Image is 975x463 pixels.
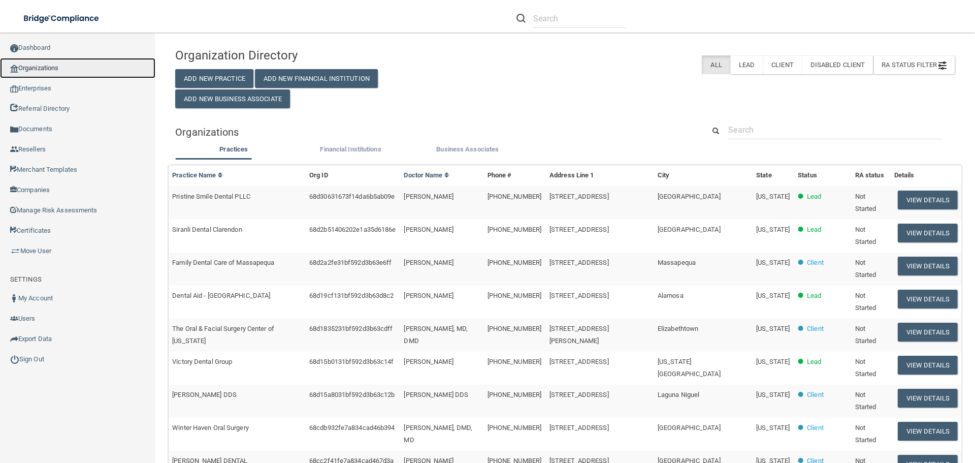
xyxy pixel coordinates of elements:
[756,424,790,431] span: [US_STATE]
[756,391,790,398] span: [US_STATE]
[10,145,18,153] img: ic_reseller.de258add.png
[404,292,453,299] span: [PERSON_NAME]
[549,226,609,233] span: [STREET_ADDRESS]
[938,61,947,70] img: icon-filter@2x.21656d0b.png
[172,325,274,345] span: The Oral & Facial Surgery Center of [US_STATE]
[658,358,721,378] span: [US_STATE][GEOGRAPHIC_DATA]
[549,391,609,398] span: [STREET_ADDRESS]
[545,165,654,186] th: Address Line 1
[730,55,763,74] label: Lead
[898,224,958,242] button: View Details
[702,55,730,74] label: All
[658,325,698,332] span: Elizabethtown
[10,44,18,52] img: ic_dashboard_dark.d01f4a41.png
[855,424,876,444] span: Not Started
[175,89,290,108] button: Add New Business Associate
[855,292,876,312] span: Not Started
[807,422,824,434] p: Client
[309,292,394,299] span: 68d19cf131bf592d3b63d8c2
[756,358,790,365] span: [US_STATE]
[404,171,449,179] a: Doctor Name
[10,246,20,256] img: briefcase.64adab9b.png
[549,292,609,299] span: [STREET_ADDRESS]
[794,165,851,186] th: Status
[898,323,958,342] button: View Details
[172,226,242,233] span: Siranli Dental Clarendon
[549,259,609,266] span: [STREET_ADDRESS]
[180,143,287,156] label: Practices
[807,389,824,401] p: Client
[807,356,821,368] p: Lead
[309,193,395,200] span: 68d30631673f14da6b5ab09e
[404,226,453,233] span: [PERSON_NAME]
[10,335,18,343] img: icon-export.b9366987.png
[172,171,223,179] a: Practice Name
[855,259,876,279] span: Not Started
[487,193,541,200] span: [PHONE_NUMBER]
[658,391,699,398] span: Laguna Niguel
[309,391,395,398] span: 68d15a8031bf592d3b63c12b
[172,193,250,200] span: Pristine Smile Dental PLLC
[436,145,499,153] span: Business Associates
[172,358,232,365] span: Victory Dental Group
[10,315,18,323] img: icon-users.e205127d.png
[487,226,541,233] span: [PHONE_NUMBER]
[297,143,404,156] label: Financial Institutions
[404,424,472,444] span: [PERSON_NAME], DMD, MD
[172,292,270,299] span: Dental Aid - [GEOGRAPHIC_DATA]
[898,290,958,308] button: View Details
[658,424,721,431] span: [GEOGRAPHIC_DATA]
[15,8,109,29] img: bridge_compliance_login_screen.278c3ca4.svg
[10,273,42,286] label: SETTINGS
[487,358,541,365] span: [PHONE_NUMBER]
[404,391,468,398] span: [PERSON_NAME] DDS
[882,61,947,69] span: RA Status Filter
[404,325,468,345] span: [PERSON_NAME], MD, DMD
[855,193,876,212] span: Not Started
[658,193,721,200] span: [GEOGRAPHIC_DATA]
[756,292,790,299] span: [US_STATE]
[752,165,794,186] th: State
[172,259,274,266] span: Family Dental Care of Massapequa
[855,325,876,345] span: Not Started
[756,259,790,266] span: [US_STATE]
[898,422,958,441] button: View Details
[487,259,541,266] span: [PHONE_NUMBER]
[309,259,392,266] span: 68d2a2fe31bf592d3b63e6ff
[898,356,958,375] button: View Details
[309,226,396,233] span: 68d2b51406202e1a35d6186e
[654,165,752,186] th: City
[855,358,876,378] span: Not Started
[404,358,453,365] span: [PERSON_NAME]
[658,226,721,233] span: [GEOGRAPHIC_DATA]
[728,120,942,139] input: Search
[898,257,958,275] button: View Details
[414,143,521,156] label: Business Associates
[10,126,18,134] img: icon-documents.8dae5593.png
[549,358,609,365] span: [STREET_ADDRESS]
[658,259,696,266] span: Massapequa
[175,69,253,88] button: Add New Practice
[807,191,821,203] p: Lead
[10,85,18,92] img: enterprise.0d942306.png
[320,145,381,153] span: Financial Institutions
[305,165,400,186] th: Org ID
[890,165,962,186] th: Details
[404,193,453,200] span: [PERSON_NAME]
[175,143,292,158] li: Practices
[807,323,824,335] p: Client
[658,292,684,299] span: Alamosa
[10,294,18,302] img: ic_user_dark.df1a06c3.png
[487,391,541,398] span: [PHONE_NUMBER]
[549,424,609,431] span: [STREET_ADDRESS]
[10,65,18,73] img: organization-icon.f8decf85.png
[292,143,409,158] li: Financial Institutions
[807,290,821,302] p: Lead
[487,292,541,299] span: [PHONE_NUMBER]
[175,127,690,138] h5: Organizations
[756,325,790,332] span: [US_STATE]
[549,193,609,200] span: [STREET_ADDRESS]
[756,193,790,200] span: [US_STATE]
[309,358,394,365] span: 68d15b0131bf592d3b63c14f
[851,165,890,186] th: RA status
